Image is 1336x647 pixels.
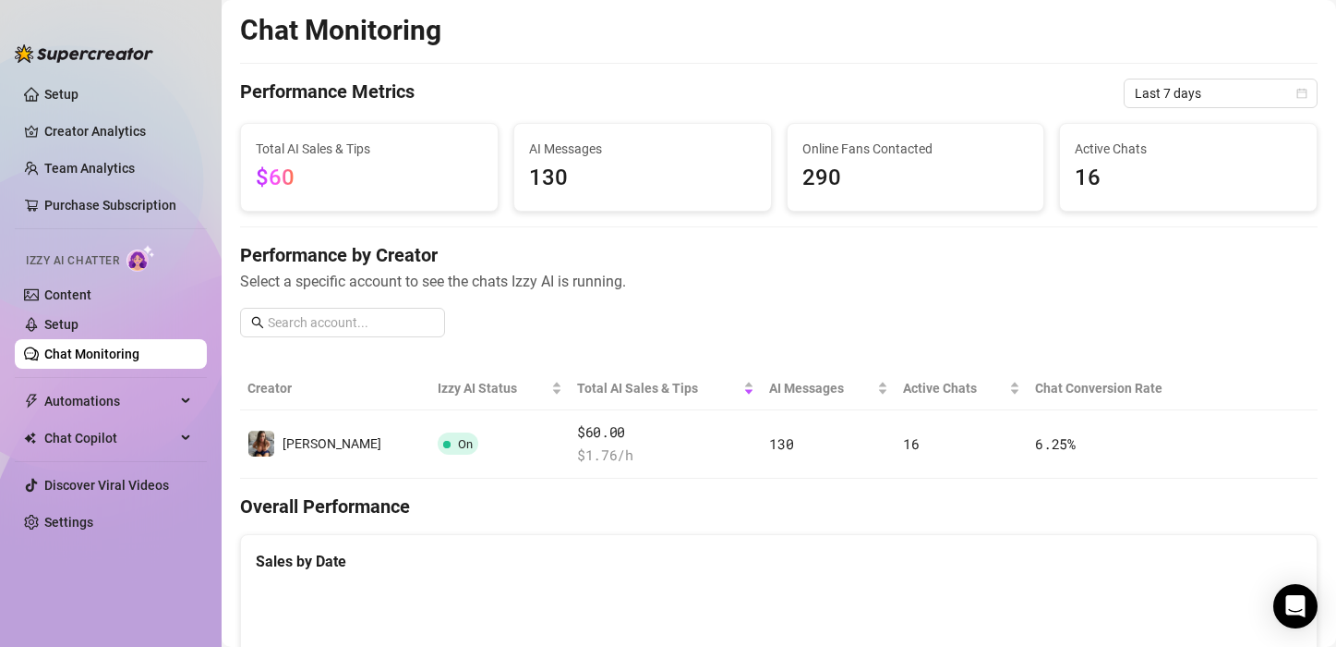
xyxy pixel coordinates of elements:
[458,437,473,451] span: On
[903,378,1005,398] span: Active Chats
[240,79,415,108] h4: Performance Metrics
[1296,88,1307,99] span: calendar
[1075,139,1302,159] span: Active Chats
[26,252,119,270] span: Izzy AI Chatter
[240,494,1318,519] h4: Overall Performance
[896,367,1028,410] th: Active Chats
[240,367,430,410] th: Creator
[570,367,763,410] th: Total AI Sales & Tips
[256,550,1302,573] div: Sales by Date
[1028,367,1210,410] th: Chat Conversion Rate
[769,434,793,453] span: 130
[762,367,896,410] th: AI Messages
[15,44,153,63] img: logo-BBDzfeDw.svg
[430,367,570,410] th: Izzy AI Status
[256,139,483,159] span: Total AI Sales & Tips
[44,317,78,332] a: Setup
[802,139,1029,159] span: Online Fans Contacted
[529,139,756,159] span: AI Messages
[438,378,548,398] span: Izzy AI Status
[44,116,192,146] a: Creator Analytics
[256,165,295,190] span: $60
[769,378,873,398] span: AI Messages
[44,347,139,361] a: Chat Monitoring
[283,436,381,451] span: [PERSON_NAME]
[248,431,274,457] img: Andy
[44,190,192,220] a: Purchase Subscription
[44,386,175,416] span: Automations
[577,378,740,398] span: Total AI Sales & Tips
[577,421,755,444] span: $60.00
[24,394,39,409] span: thunderbolt
[126,245,155,272] img: AI Chatter
[268,312,434,333] input: Search account...
[903,434,919,453] span: 16
[577,445,755,467] span: $ 1.76 /h
[44,515,93,530] a: Settings
[1035,434,1076,453] span: 6.25 %
[529,161,756,196] span: 130
[1135,79,1306,107] span: Last 7 days
[24,432,36,445] img: Chat Copilot
[44,287,91,302] a: Content
[1075,161,1302,196] span: 16
[240,13,441,48] h2: Chat Monitoring
[44,161,135,176] a: Team Analytics
[240,242,1318,268] h4: Performance by Creator
[44,423,175,453] span: Chat Copilot
[251,316,264,329] span: search
[1273,584,1318,629] div: Open Intercom Messenger
[44,478,169,493] a: Discover Viral Videos
[802,161,1029,196] span: 290
[44,87,78,102] a: Setup
[240,270,1318,293] span: Select a specific account to see the chats Izzy AI is running.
